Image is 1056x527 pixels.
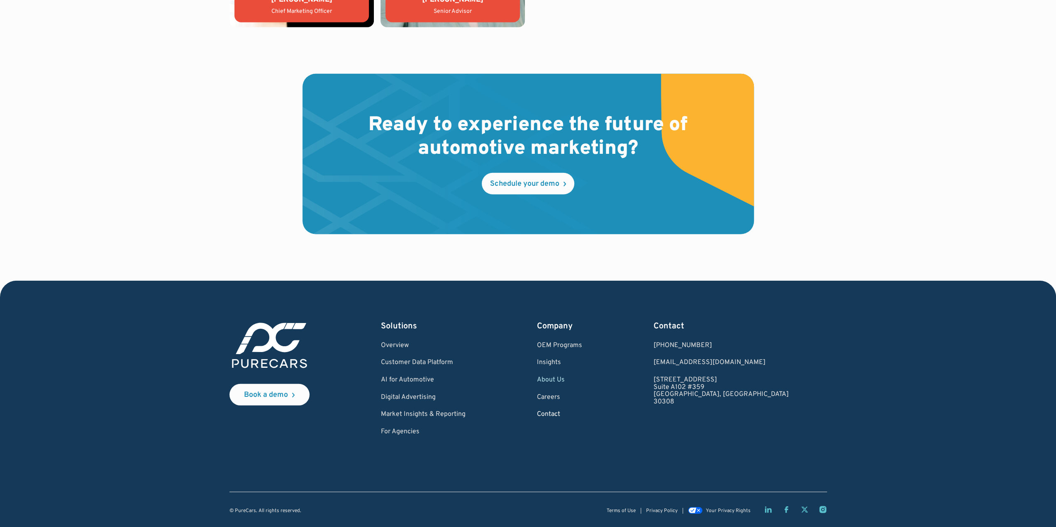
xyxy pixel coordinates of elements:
a: Market Insights & Reporting [381,411,466,418]
a: Schedule your demo [482,173,574,194]
div: [PHONE_NUMBER] [654,342,789,350]
div: Your Privacy Rights [706,508,751,514]
div: Senior Advisor [392,7,513,16]
a: Contact [537,411,582,418]
a: Instagram page [819,505,827,514]
a: Your Privacy Rights [688,508,750,514]
a: About Us [537,376,582,384]
a: AI for Automotive [381,376,466,384]
h2: Ready to experience the future of automotive marketing? [356,114,701,161]
a: LinkedIn page [764,505,772,514]
a: Overview [381,342,466,350]
div: Chief Marketing Officer [241,7,362,16]
a: Facebook page [782,505,790,514]
img: purecars logo [229,321,310,371]
a: Customer Data Platform [381,359,466,367]
a: [STREET_ADDRESS]Suite A102 #359[GEOGRAPHIC_DATA], [GEOGRAPHIC_DATA]30308 [654,376,789,406]
a: Twitter X page [800,505,809,514]
a: For Agencies [381,428,466,436]
div: Schedule your demo [490,180,559,188]
a: Careers [537,394,582,401]
div: Solutions [381,321,466,332]
div: Book a demo [244,391,288,399]
a: Digital Advertising [381,394,466,401]
div: Company [537,321,582,332]
a: Privacy Policy [646,508,678,514]
a: OEM Programs [537,342,582,350]
div: Contact [654,321,789,332]
a: Insights [537,359,582,367]
a: Book a demo [229,384,310,406]
a: Terms of Use [607,508,636,514]
a: Email us [654,359,789,367]
div: © PureCars. All rights reserved. [229,508,301,514]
